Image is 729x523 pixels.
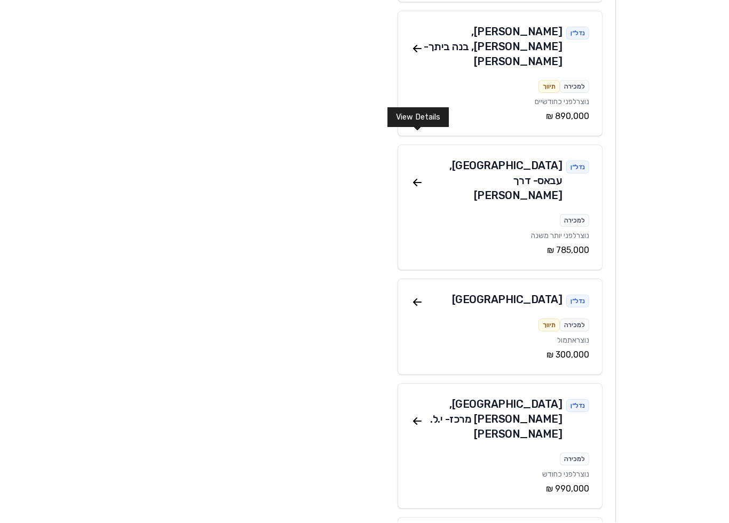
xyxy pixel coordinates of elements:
[411,350,589,362] div: ‏300,000 ‏₪
[538,81,560,94] div: תיווך
[542,471,589,480] span: נוצר לפני כחודש
[560,81,589,94] div: למכירה
[560,215,589,228] div: למכירה
[411,245,589,258] div: ‏785,000 ‏₪
[560,454,589,466] div: למכירה
[566,296,589,308] div: נדל״ן
[424,398,562,442] div: [GEOGRAPHIC_DATA] , [PERSON_NAME] מרכז - י.ל. [PERSON_NAME]
[566,162,589,175] div: נדל״ן
[566,400,589,413] div: נדל״ן
[411,484,589,496] div: ‏990,000 ‏₪
[560,320,589,332] div: למכירה
[531,232,589,241] span: נוצר לפני יותר משנה
[424,25,562,70] div: [PERSON_NAME] , [PERSON_NAME], בנה ביתך - [PERSON_NAME]
[535,98,589,107] span: נוצר לפני כחודשיים
[538,320,560,332] div: תיווך
[452,293,562,308] div: [GEOGRAPHIC_DATA]
[557,337,589,346] span: נוצר אתמול
[566,28,589,41] div: נדל״ן
[411,111,589,124] div: ‏890,000 ‏₪
[424,159,562,204] div: [GEOGRAPHIC_DATA] , עבאס - דרך [PERSON_NAME]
